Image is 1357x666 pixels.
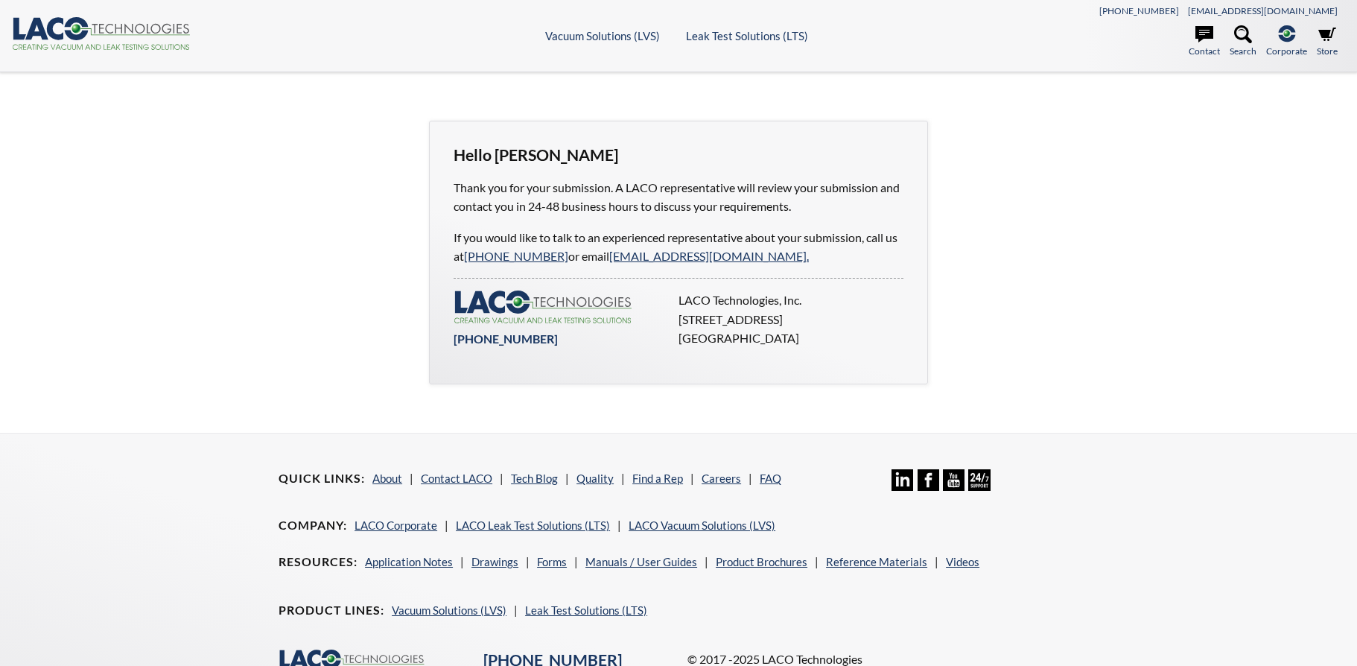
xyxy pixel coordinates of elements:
a: Application Notes [365,555,453,568]
a: Search [1230,25,1256,58]
a: [PHONE_NUMBER] [454,332,558,346]
a: Store [1317,25,1338,58]
a: Videos [946,555,979,568]
a: Careers [702,472,741,485]
a: [EMAIL_ADDRESS][DOMAIN_NAME]. [609,249,809,263]
a: Product Brochures [716,555,807,568]
a: LACO Vacuum Solutions (LVS) [629,518,775,532]
a: FAQ [760,472,781,485]
a: [EMAIL_ADDRESS][DOMAIN_NAME] [1188,5,1338,16]
a: About [372,472,402,485]
a: Forms [537,555,567,568]
p: LACO Technologies, Inc. [STREET_ADDRESS] [GEOGRAPHIC_DATA] [678,291,894,348]
a: Contact LACO [421,472,492,485]
p: If you would like to talk to an experienced representative about your submission, call us at or e... [454,228,903,266]
a: Leak Test Solutions (LTS) [525,603,647,617]
a: [PHONE_NUMBER] [1099,5,1179,16]
a: Manuals / User Guides [585,555,697,568]
a: Quality [576,472,614,485]
a: Tech Blog [511,472,558,485]
a: Contact [1189,25,1220,58]
a: Leak Test Solutions (LTS) [686,29,808,42]
a: Vacuum Solutions (LVS) [392,603,506,617]
h4: Product Lines [279,603,384,618]
a: Reference Materials [826,555,927,568]
h4: Quick Links [279,471,365,486]
a: Drawings [471,555,518,568]
h4: Resources [279,554,357,570]
h3: Hello [PERSON_NAME] [454,145,903,166]
p: Thank you for your submission. A LACO representative will review your submission and contact you ... [454,178,903,216]
img: 24/7 Support Icon [968,469,990,491]
a: LACO Leak Test Solutions (LTS) [456,518,610,532]
h4: Company [279,518,347,533]
a: [PHONE_NUMBER] [464,249,568,263]
img: LACO-technologies-logo-332f5733453eebdf26714ea7d5b5907d645232d7be7781e896b464cb214de0d9.svg [454,291,632,323]
a: Find a Rep [632,472,683,485]
a: 24/7 Support [968,480,990,493]
span: Corporate [1266,44,1307,58]
a: Vacuum Solutions (LVS) [545,29,660,42]
a: LACO Corporate [355,518,437,532]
